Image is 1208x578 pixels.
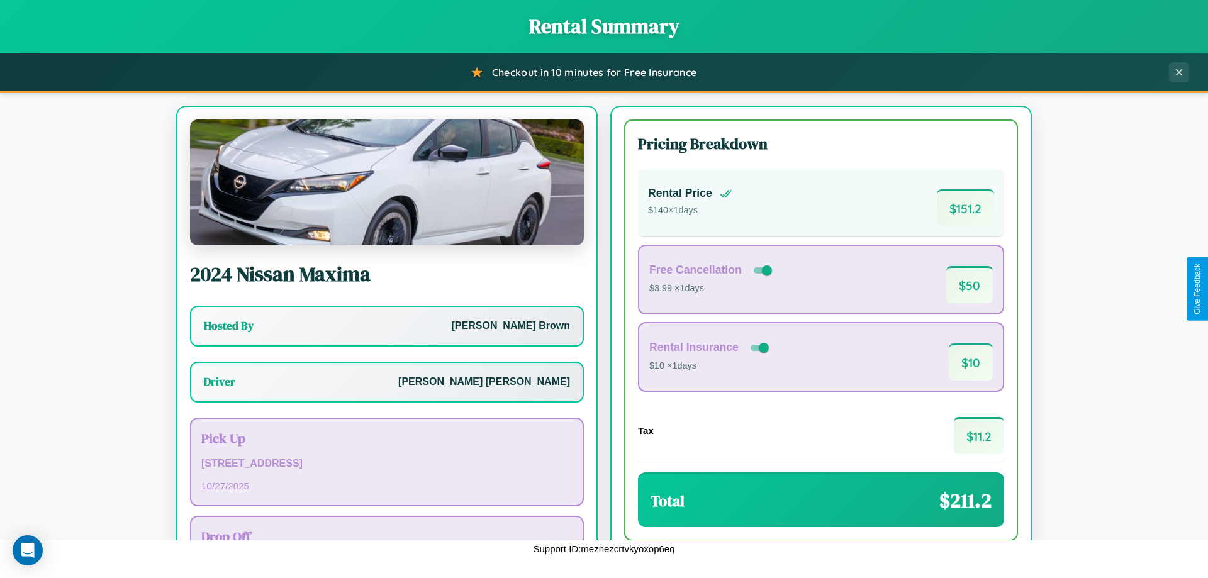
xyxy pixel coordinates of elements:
p: $10 × 1 days [649,358,771,374]
h4: Rental Insurance [649,341,739,354]
p: [PERSON_NAME] Brown [452,317,570,335]
p: Support ID: meznezcrtvkyoxop6eq [533,540,674,557]
h1: Rental Summary [13,13,1195,40]
p: $ 140 × 1 days [648,203,732,219]
h4: Tax [638,425,654,436]
div: Open Intercom Messenger [13,535,43,565]
p: [STREET_ADDRESS] [201,455,573,473]
img: Nissan Maxima [190,119,584,245]
h3: Driver [204,374,235,389]
h3: Pricing Breakdown [638,133,1004,154]
span: $ 211.2 [939,487,992,514]
h3: Hosted By [204,318,254,333]
span: Checkout in 10 minutes for Free Insurance [492,66,696,79]
h2: 2024 Nissan Maxima [190,260,584,288]
p: [PERSON_NAME] [PERSON_NAME] [398,373,570,391]
span: $ 50 [946,266,993,303]
div: Give Feedback [1193,264,1202,314]
h3: Drop Off [201,527,573,545]
h3: Total [651,491,685,511]
h3: Pick Up [201,429,573,447]
span: $ 11.2 [954,417,1004,454]
span: $ 10 [949,343,993,381]
p: 10 / 27 / 2025 [201,477,573,494]
p: $3.99 × 1 days [649,281,775,297]
h4: Rental Price [648,187,712,200]
h4: Free Cancellation [649,264,742,277]
span: $ 151.2 [937,189,994,226]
